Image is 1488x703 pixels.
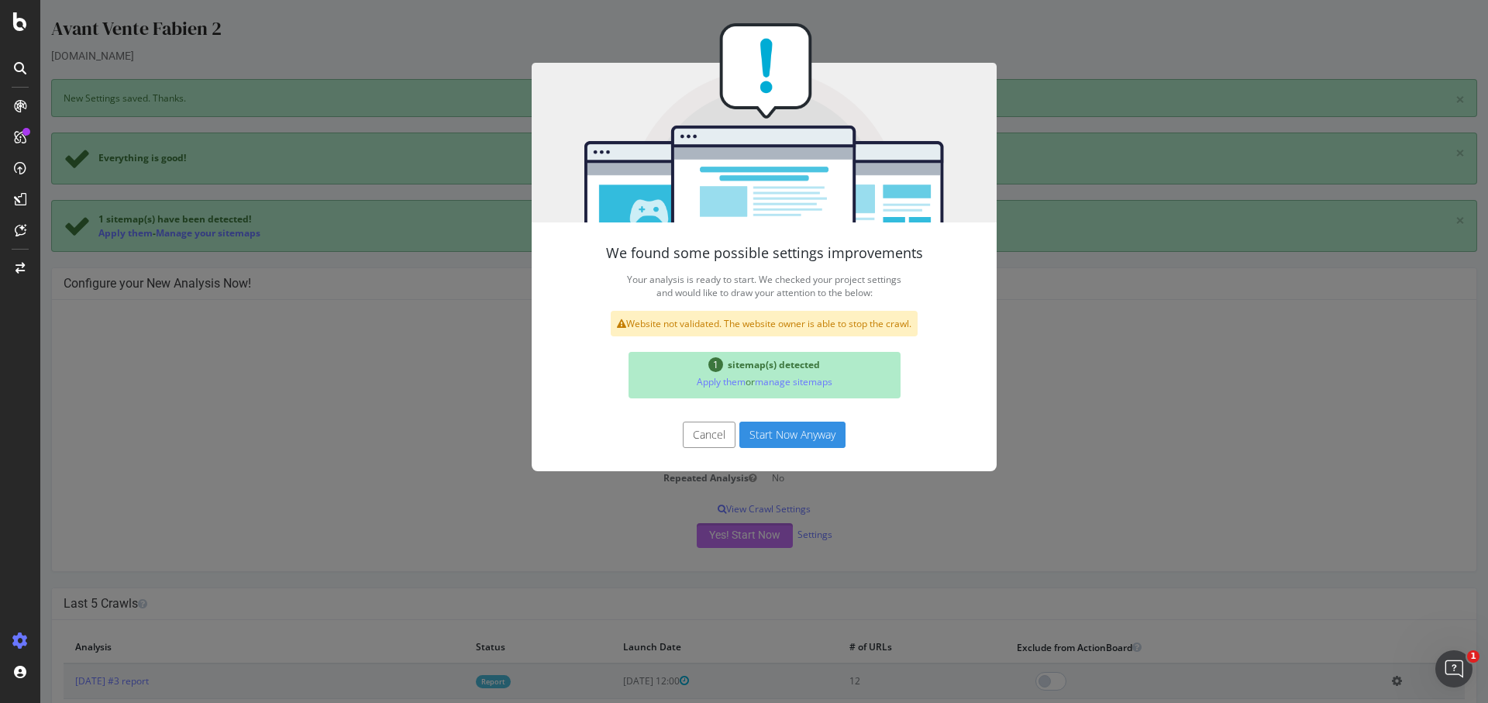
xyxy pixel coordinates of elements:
[570,311,877,336] div: Website not validated. The website owner is able to stop the crawl.
[668,357,683,372] span: 1
[699,422,805,448] button: Start Now Anyway
[594,371,854,392] p: or
[656,375,705,388] a: Apply them
[522,269,925,303] p: Your analysis is ready to start. We checked your project settings and would like to draw your att...
[642,422,695,448] button: Cancel
[491,23,956,222] img: You're all set!
[1435,650,1472,687] iframe: Intercom live chat
[687,358,780,371] span: sitemap(s) detected
[715,375,792,388] a: manage sitemaps
[522,246,925,261] h4: We found some possible settings improvements
[1467,650,1479,663] span: 1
